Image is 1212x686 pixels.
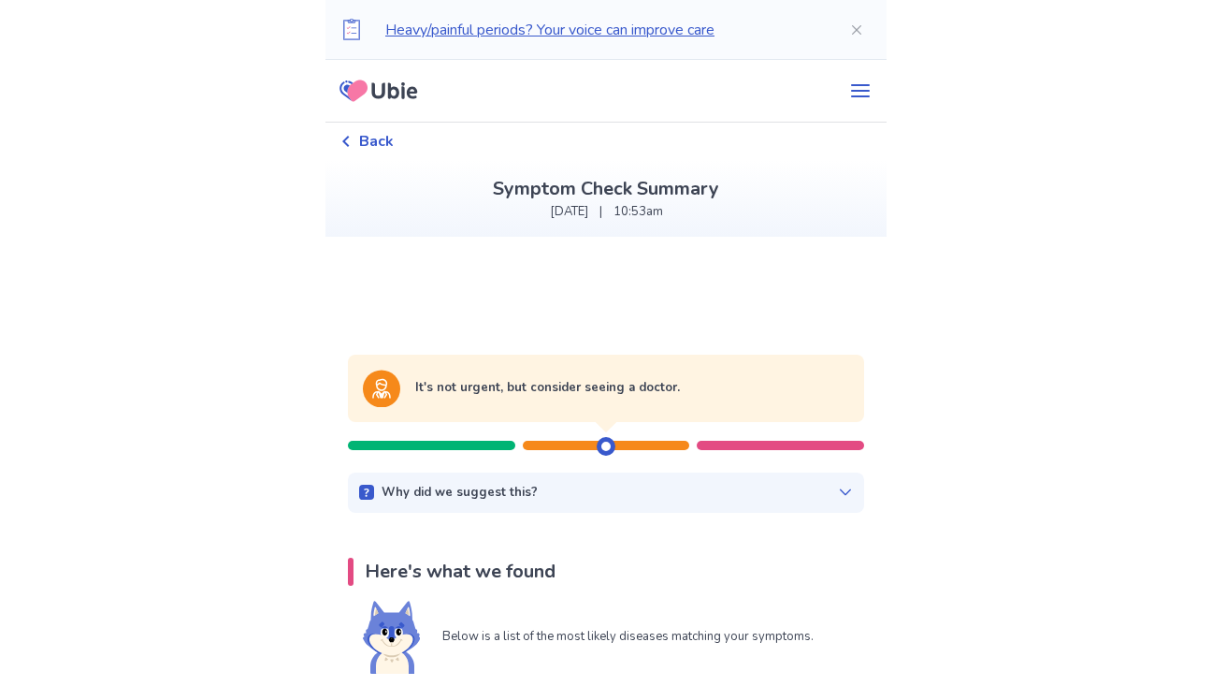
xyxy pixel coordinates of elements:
p: Heavy/painful periods? Your voice can improve care [385,19,819,41]
p: Here's what we found [365,558,555,586]
p: 10:53am [613,203,663,222]
p: Why did we suggest this? [382,484,538,503]
span: Back [359,130,394,153]
p: It's not urgent, but consider seeing a doctor. [415,379,680,398]
p: Symptom Check Summary [340,175,872,203]
button: menu [834,72,887,109]
p: | [599,203,602,222]
p: [DATE] [550,203,588,222]
img: Shiba [363,601,420,674]
p: Below is a list of the most likely diseases matching your symptoms. [442,628,814,647]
